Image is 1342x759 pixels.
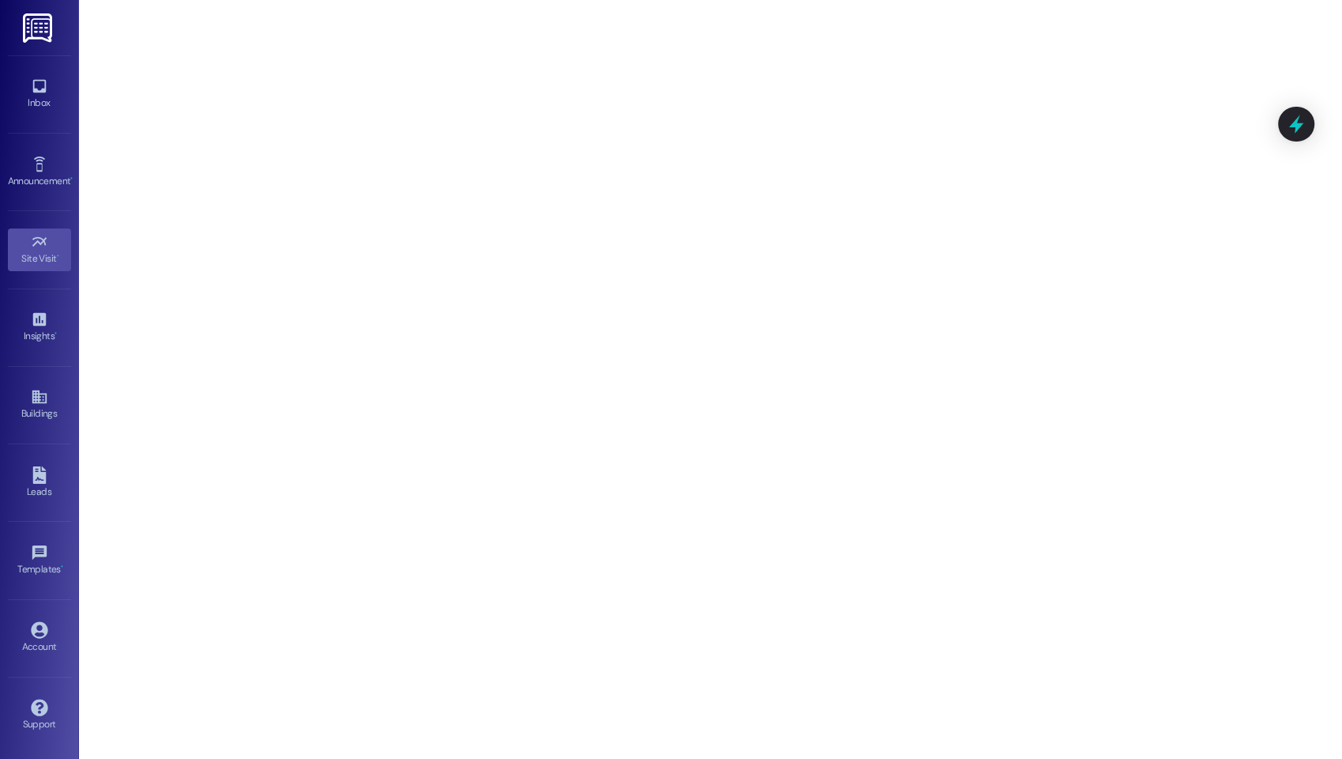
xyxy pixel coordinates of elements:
span: • [70,173,73,184]
img: ResiDesk Logo [23,13,55,43]
a: Templates • [8,539,71,582]
a: Account [8,617,71,659]
a: Leads [8,462,71,504]
a: Insights • [8,306,71,349]
span: • [57,251,59,262]
span: • [61,561,63,572]
a: Buildings [8,383,71,426]
span: • [55,328,57,339]
a: Site Visit • [8,228,71,271]
a: Support [8,694,71,737]
a: Inbox [8,73,71,115]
